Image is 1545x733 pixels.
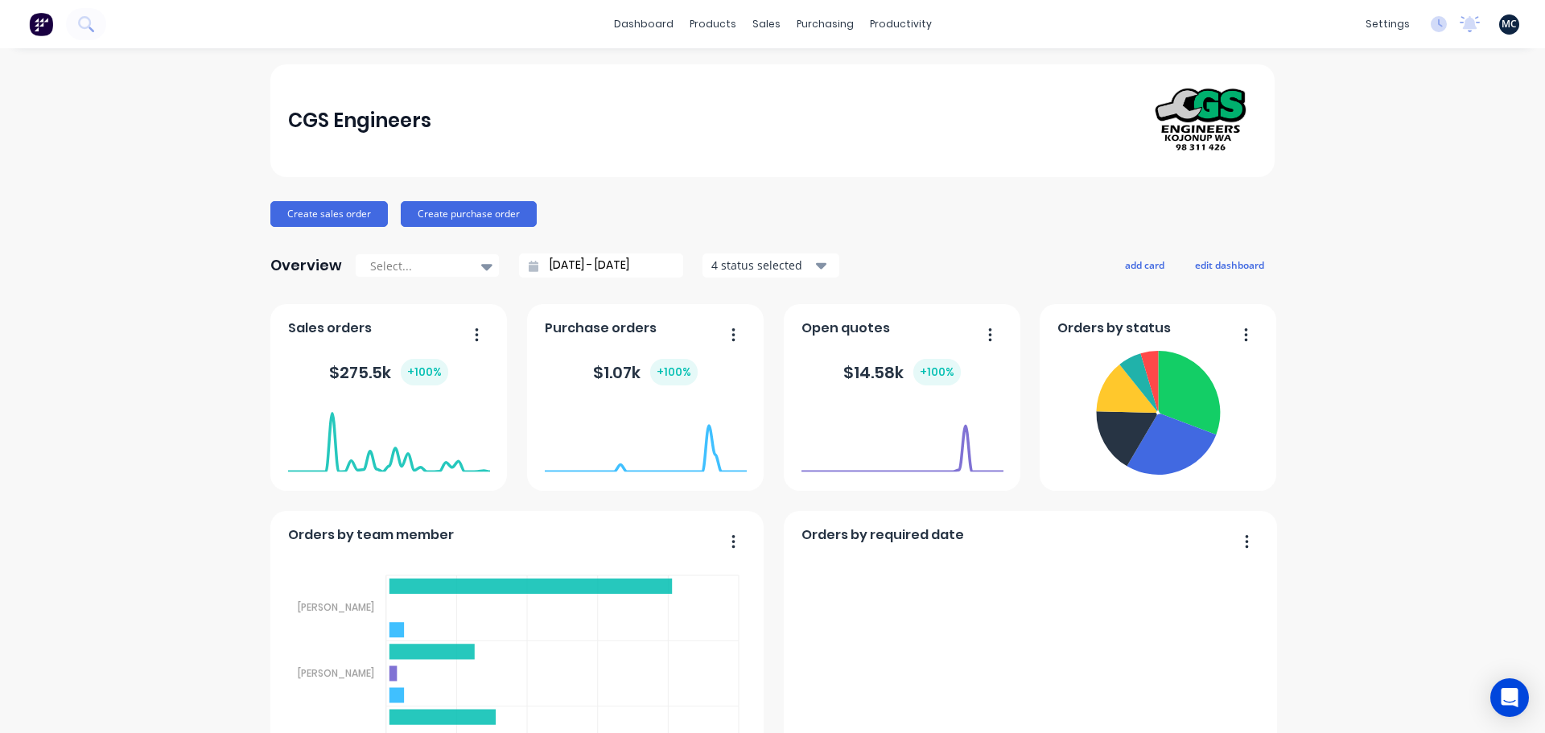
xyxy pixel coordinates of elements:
[288,105,431,137] div: CGS Engineers
[801,525,964,545] span: Orders by required date
[288,525,454,545] span: Orders by team member
[1184,254,1275,275] button: edit dashboard
[1490,678,1529,717] div: Open Intercom Messenger
[297,666,373,680] tspan: [PERSON_NAME]
[789,12,862,36] div: purchasing
[1358,12,1418,36] div: settings
[606,12,682,36] a: dashboard
[593,359,698,385] div: $ 1.07k
[650,359,698,385] div: + 100 %
[1114,254,1175,275] button: add card
[270,201,388,227] button: Create sales order
[1144,70,1257,171] img: CGS Engineers
[744,12,789,36] div: sales
[288,319,372,338] span: Sales orders
[913,359,961,385] div: + 100 %
[702,253,839,278] button: 4 status selected
[682,12,744,36] div: products
[1502,17,1517,31] span: MC
[401,201,537,227] button: Create purchase order
[29,12,53,36] img: Factory
[401,359,448,385] div: + 100 %
[1057,319,1171,338] span: Orders by status
[843,359,961,385] div: $ 14.58k
[862,12,940,36] div: productivity
[329,359,448,385] div: $ 275.5k
[270,249,342,282] div: Overview
[801,319,890,338] span: Open quotes
[297,600,373,614] tspan: [PERSON_NAME]
[711,257,813,274] div: 4 status selected
[545,319,657,338] span: Purchase orders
